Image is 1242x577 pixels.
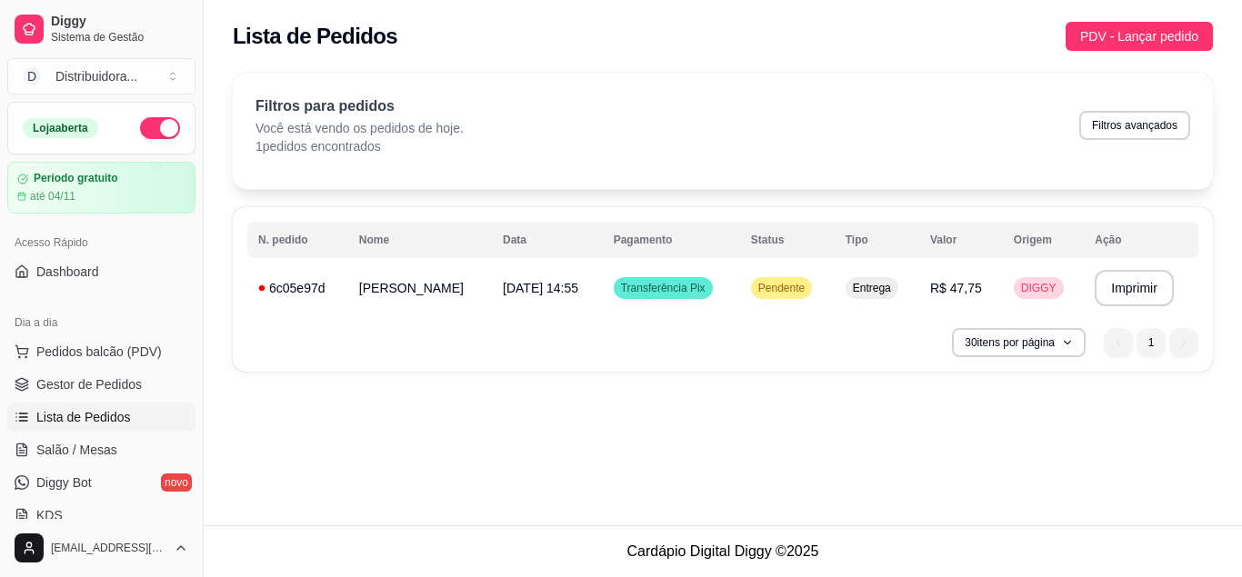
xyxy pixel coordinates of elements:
th: N. pedido [247,222,348,258]
button: PDV - Lançar pedido [1066,22,1213,51]
span: KDS [36,506,63,524]
th: Data [492,222,603,258]
button: Select a team [7,58,195,95]
button: Imprimir [1095,270,1174,306]
span: Diggy Bot [36,473,92,492]
a: Diggy Botnovo [7,468,195,497]
button: 30itens por página [952,328,1086,357]
th: Ação [1084,222,1198,258]
span: Salão / Mesas [36,441,117,459]
a: DiggySistema de Gestão [7,7,195,51]
a: Período gratuitoaté 04/11 [7,162,195,214]
nav: pagination navigation [1095,319,1207,366]
span: DIGGY [1017,281,1060,295]
a: Dashboard [7,257,195,286]
th: Status [740,222,835,258]
span: PDV - Lançar pedido [1080,26,1198,46]
span: Pedidos balcão (PDV) [36,343,162,361]
th: Nome [348,222,492,258]
span: Dashboard [36,263,99,281]
span: [EMAIL_ADDRESS][DOMAIN_NAME] [51,541,166,555]
div: Acesso Rápido [7,228,195,257]
p: Você está vendo os pedidos de hoje. [255,119,464,137]
span: Transferência Pix [617,281,709,295]
span: Sistema de Gestão [51,30,188,45]
span: D [23,67,41,85]
th: Tipo [835,222,919,258]
span: Gestor de Pedidos [36,375,142,393]
th: Valor [919,222,1003,258]
button: [EMAIL_ADDRESS][DOMAIN_NAME] [7,526,195,570]
a: Salão / Mesas [7,435,195,464]
article: até 04/11 [30,189,75,204]
button: Alterar Status [140,117,180,139]
th: Origem [1003,222,1084,258]
div: Distribuidora ... [55,67,137,85]
p: 1 pedidos encontrados [255,137,464,155]
a: KDS [7,501,195,530]
button: Pedidos balcão (PDV) [7,337,195,366]
div: Dia a dia [7,308,195,337]
p: Filtros para pedidos [255,95,464,117]
th: Pagamento [603,222,740,258]
span: R$ 47,75 [930,281,982,295]
td: [PERSON_NAME] [348,263,492,313]
a: Gestor de Pedidos [7,370,195,399]
span: Lista de Pedidos [36,408,131,426]
div: 6c05e97d [258,279,337,297]
a: Lista de Pedidos [7,403,195,432]
span: Pendente [755,281,808,295]
button: Filtros avançados [1079,111,1190,140]
span: Diggy [51,14,188,30]
h2: Lista de Pedidos [233,22,397,51]
footer: Cardápio Digital Diggy © 2025 [204,525,1242,577]
article: Período gratuito [34,172,118,185]
div: Loja aberta [23,118,98,138]
li: pagination item 1 active [1137,328,1166,357]
span: [DATE] 14:55 [503,281,578,295]
span: Entrega [849,281,895,295]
